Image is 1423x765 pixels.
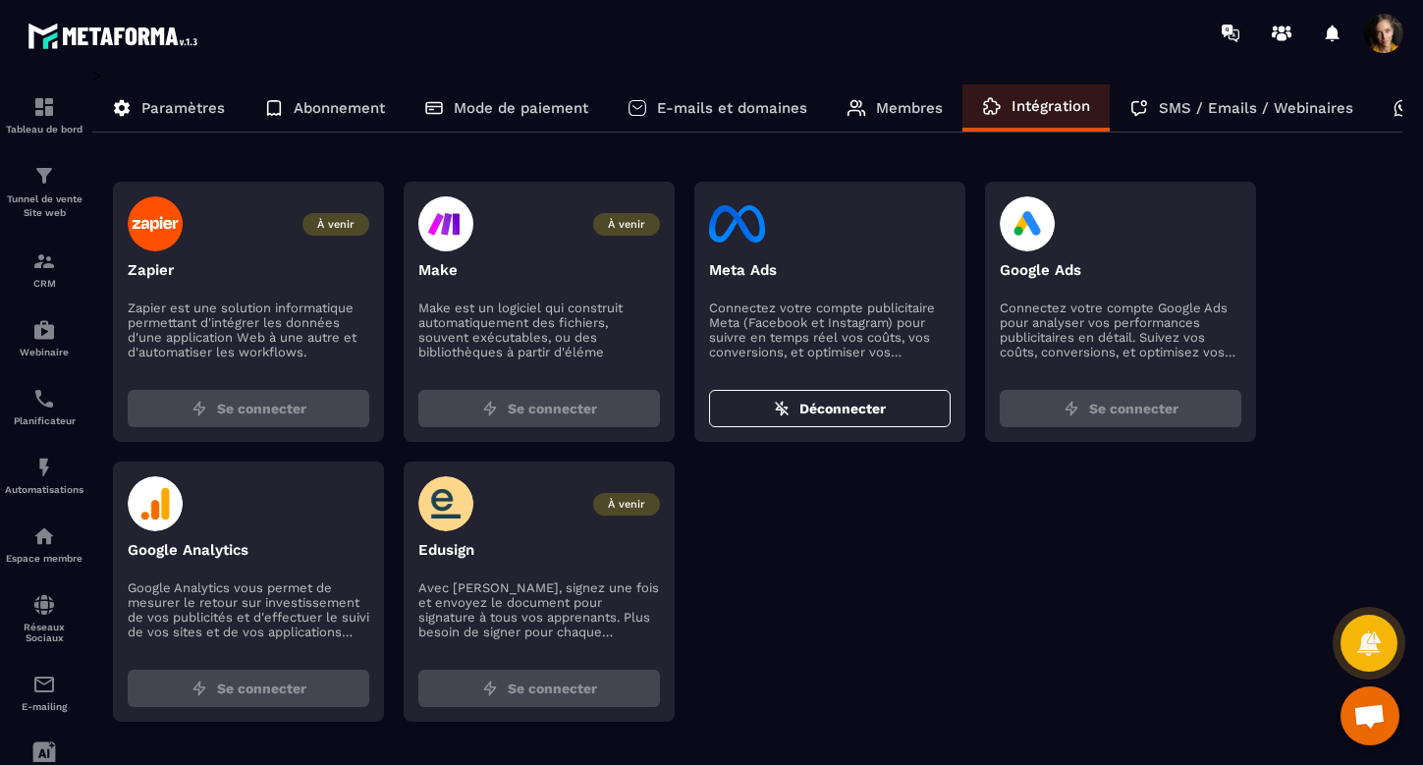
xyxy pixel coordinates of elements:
[593,493,660,516] span: À venir
[128,196,184,251] img: zapier-logo.003d59f5.svg
[593,213,660,236] span: À venir
[5,81,83,149] a: formationformationTableau de bord
[482,401,498,416] img: zap.8ac5aa27.svg
[5,622,83,643] p: Réseaux Sociaux
[709,196,765,251] img: facebook-logo.eb727249.svg
[128,580,369,639] p: Google Analytics vous permet de mesurer le retour sur investissement de vos publicités et d'effec...
[32,249,56,273] img: formation
[709,301,951,359] p: Connectez votre compte publicitaire Meta (Facebook et Instagram) pour suivre en temps réel vos co...
[5,347,83,357] p: Webinaire
[128,476,184,531] img: google-analytics-logo.594682c4.svg
[709,261,951,279] p: Meta Ads
[5,553,83,564] p: Espace membre
[128,670,369,707] button: Se connecter
[418,301,660,359] p: Make est un logiciel qui construit automatiquement des fichiers, souvent exécutables, ou des bibl...
[799,399,886,418] span: Déconnecter
[657,99,807,117] p: E-mails et domaines
[508,679,597,698] span: Se connecter
[5,192,83,220] p: Tunnel de vente Site web
[418,476,474,531] img: edusign-logo.5fe905fa.svg
[5,149,83,235] a: formationformationTunnel de vente Site web
[141,99,225,117] p: Paramètres
[32,456,56,479] img: automations
[5,303,83,372] a: automationsautomationsWebinaire
[192,681,207,696] img: zap.8ac5aa27.svg
[192,401,207,416] img: zap.8ac5aa27.svg
[5,372,83,441] a: schedulerschedulerPlanificateur
[1012,97,1090,115] p: Intégration
[5,701,83,712] p: E-mailing
[217,399,306,418] span: Se connecter
[1089,399,1178,418] span: Se connecter
[418,390,660,427] button: Se connecter
[217,679,306,698] span: Se connecter
[1000,301,1241,359] p: Connectez votre compte Google Ads pour analyser vos performances publicitaires en détail. Suivez ...
[5,441,83,510] a: automationsautomationsAutomatisations
[5,278,83,289] p: CRM
[128,261,369,279] p: Zapier
[482,681,498,696] img: zap.8ac5aa27.svg
[1000,390,1241,427] button: Se connecter
[876,99,943,117] p: Membres
[302,213,369,236] span: À venir
[32,318,56,342] img: automations
[27,18,204,54] img: logo
[5,510,83,578] a: automationsautomationsEspace membre
[32,95,56,119] img: formation
[92,66,1403,751] div: >
[32,164,56,188] img: formation
[418,541,660,559] p: Edusign
[294,99,385,117] p: Abonnement
[5,578,83,658] a: social-networksocial-networkRéseaux Sociaux
[418,261,660,279] p: Make
[1159,99,1353,117] p: SMS / Emails / Webinaires
[1000,196,1056,251] img: google-ads-logo.4cdbfafa.svg
[454,99,588,117] p: Mode de paiement
[5,415,83,426] p: Planificateur
[1064,401,1079,416] img: zap.8ac5aa27.svg
[709,390,951,427] button: Déconnecter
[128,301,369,359] p: Zapier est une solution informatique permettant d'intégrer les données d'une application Web à un...
[128,541,369,559] p: Google Analytics
[32,593,56,617] img: social-network
[5,658,83,727] a: emailemailE-mailing
[774,401,790,416] img: zap-off.84e09383.svg
[5,124,83,135] p: Tableau de bord
[1341,686,1399,745] div: Ouvrir le chat
[1000,261,1241,279] p: Google Ads
[508,399,597,418] span: Se connecter
[32,673,56,696] img: email
[418,670,660,707] button: Se connecter
[32,524,56,548] img: automations
[5,235,83,303] a: formationformationCRM
[32,387,56,410] img: scheduler
[128,390,369,427] button: Se connecter
[418,196,473,251] img: make-logo.47d65c36.svg
[418,580,660,639] p: Avec [PERSON_NAME], signez une fois et envoyez le document pour signature à tous vos apprenants. ...
[5,484,83,495] p: Automatisations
